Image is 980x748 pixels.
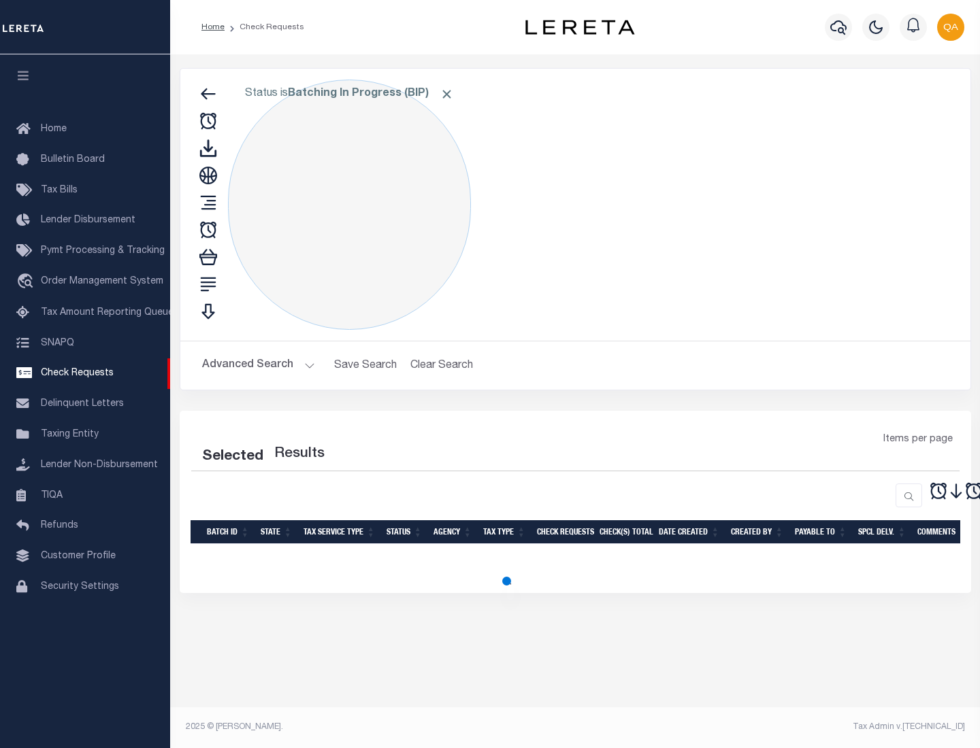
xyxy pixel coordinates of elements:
[41,246,165,256] span: Pymt Processing & Tracking
[41,338,74,347] span: SNAPQ
[41,551,116,561] span: Customer Profile
[176,721,576,733] div: 2025 © [PERSON_NAME].
[298,520,381,544] th: Tax Service Type
[594,520,653,544] th: Check(s) Total
[41,124,67,134] span: Home
[41,216,135,225] span: Lender Disbursement
[789,520,853,544] th: Payable To
[41,460,158,470] span: Lender Non-Disbursement
[41,308,174,318] span: Tax Amount Reporting Queue
[228,80,471,330] div: Click to Edit
[883,432,953,447] span: Items per page
[41,186,78,195] span: Tax Bills
[16,273,38,291] i: travel_explore
[428,520,478,544] th: Agency
[41,369,114,378] span: Check Requests
[201,520,255,544] th: Batch Id
[326,352,405,379] button: Save Search
[532,520,594,544] th: Check Requests
[288,88,454,99] b: Batching In Progress (BIP)
[525,20,634,35] img: logo-dark.svg
[41,582,119,592] span: Security Settings
[41,155,105,165] span: Bulletin Board
[912,520,973,544] th: Comments
[585,721,965,733] div: Tax Admin v.[TECHNICAL_ID]
[41,490,63,500] span: TIQA
[725,520,789,544] th: Created By
[41,277,163,286] span: Order Management System
[41,399,124,409] span: Delinquent Letters
[381,520,428,544] th: Status
[202,446,263,468] div: Selected
[41,430,99,439] span: Taxing Entity
[202,352,315,379] button: Advanced Search
[853,520,912,544] th: Spcl Delv.
[478,520,532,544] th: Tax Type
[201,23,225,31] a: Home
[405,352,479,379] button: Clear Search
[255,520,298,544] th: State
[440,87,454,101] span: Click to Remove
[937,14,964,41] img: svg+xml;base64,PHN2ZyB4bWxucz0iaHR0cDovL3d3dy53My5vcmcvMjAwMC9zdmciIHBvaW50ZXItZXZlbnRzPSJub25lIi...
[274,443,325,465] label: Results
[41,521,78,530] span: Refunds
[653,520,725,544] th: Date Created
[225,21,304,33] li: Check Requests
